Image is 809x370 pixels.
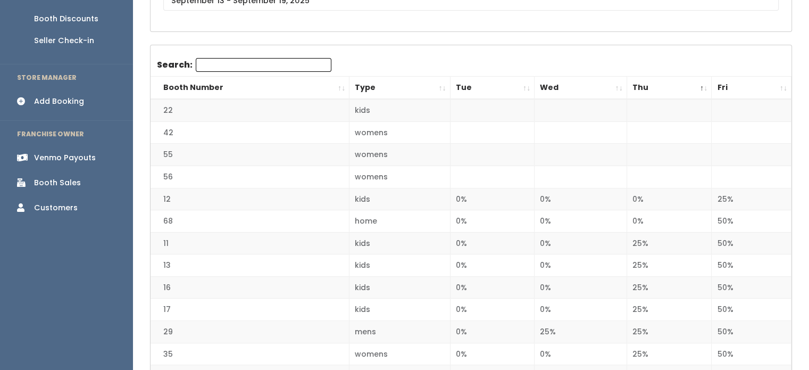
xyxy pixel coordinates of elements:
[34,13,98,24] div: Booth Discounts
[627,232,712,254] td: 25%
[712,188,791,210] td: 25%
[151,299,349,321] td: 17
[627,276,712,299] td: 25%
[349,166,450,188] td: womens
[349,232,450,254] td: kids
[627,321,712,343] td: 25%
[349,188,450,210] td: kids
[627,254,712,277] td: 25%
[627,299,712,321] td: 25%
[151,232,349,254] td: 11
[450,343,535,365] td: 0%
[349,77,450,100] th: Type: activate to sort column ascending
[151,188,349,210] td: 12
[712,321,791,343] td: 50%
[151,210,349,233] td: 68
[712,299,791,321] td: 50%
[450,232,535,254] td: 0%
[450,321,535,343] td: 0%
[151,144,349,166] td: 55
[151,254,349,277] td: 13
[712,210,791,233] td: 50%
[535,232,627,254] td: 0%
[349,343,450,365] td: womens
[349,144,450,166] td: womens
[34,177,81,188] div: Booth Sales
[349,299,450,321] td: kids
[151,77,349,100] th: Booth Number: activate to sort column ascending
[151,343,349,365] td: 35
[535,188,627,210] td: 0%
[349,254,450,277] td: kids
[450,210,535,233] td: 0%
[627,343,712,365] td: 25%
[34,202,78,213] div: Customers
[535,321,627,343] td: 25%
[34,152,96,163] div: Venmo Payouts
[535,77,627,100] th: Wed: activate to sort column ascending
[712,343,791,365] td: 50%
[535,254,627,277] td: 0%
[450,188,535,210] td: 0%
[349,99,450,121] td: kids
[196,58,331,72] input: Search:
[535,210,627,233] td: 0%
[349,210,450,233] td: home
[349,276,450,299] td: kids
[151,276,349,299] td: 16
[34,35,94,46] div: Seller Check-in
[712,276,791,299] td: 50%
[151,99,349,121] td: 22
[349,121,450,144] td: womens
[627,210,712,233] td: 0%
[712,232,791,254] td: 50%
[627,188,712,210] td: 0%
[535,276,627,299] td: 0%
[151,166,349,188] td: 56
[535,343,627,365] td: 0%
[450,299,535,321] td: 0%
[349,321,450,343] td: mens
[450,276,535,299] td: 0%
[157,58,331,72] label: Search:
[450,77,535,100] th: Tue: activate to sort column ascending
[535,299,627,321] td: 0%
[712,254,791,277] td: 50%
[712,77,791,100] th: Fri: activate to sort column ascending
[151,321,349,343] td: 29
[627,77,712,100] th: Thu: activate to sort column descending
[450,254,535,277] td: 0%
[151,121,349,144] td: 42
[34,96,84,107] div: Add Booking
